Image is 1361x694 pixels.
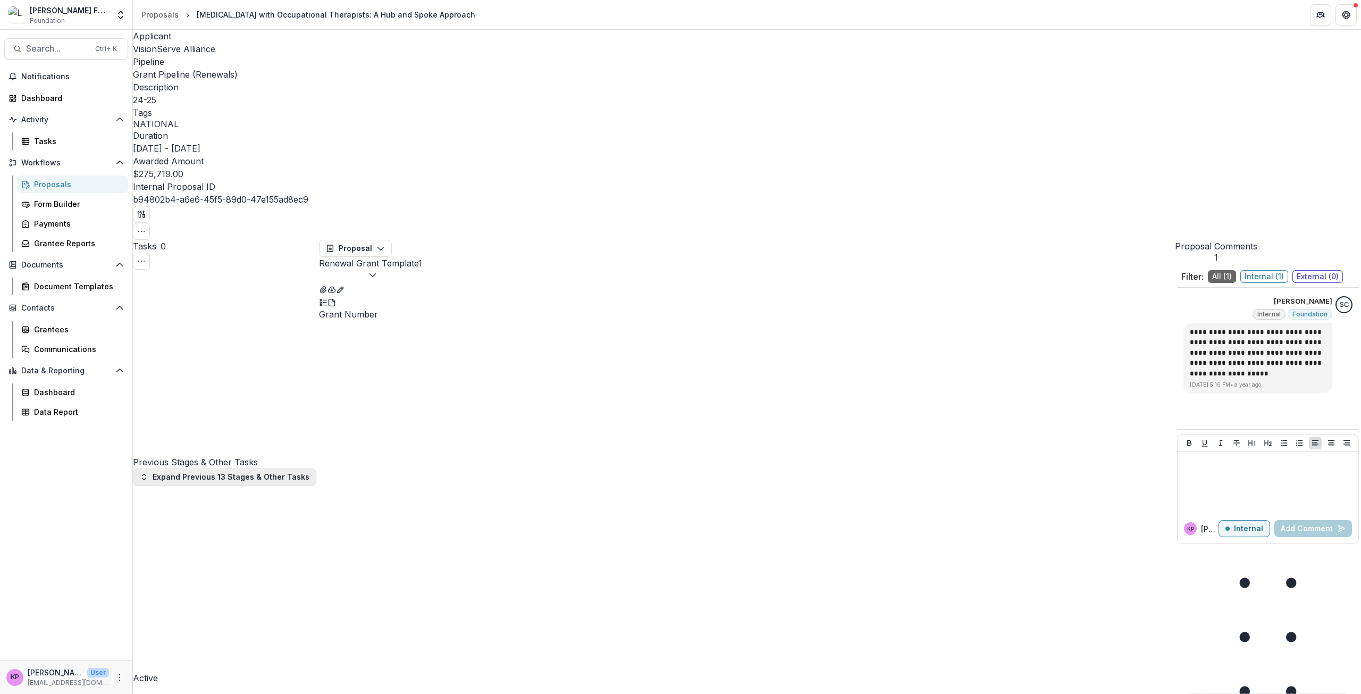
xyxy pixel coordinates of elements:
[1201,523,1219,534] p: [PERSON_NAME] P
[21,72,124,81] span: Notifications
[1208,270,1236,283] span: All ( 1 )
[17,132,128,150] a: Tasks
[1234,524,1263,533] p: Internal
[319,308,1175,321] p: Grant Number
[133,672,319,684] h4: Active
[1293,437,1306,449] button: Ordered List
[133,106,1361,119] p: Tags
[1183,437,1196,449] button: Bold
[34,179,120,190] div: Proposals
[1214,437,1227,449] button: Italicize
[17,321,128,338] a: Grantees
[133,253,150,270] button: Toggle View Cancelled Tasks
[133,240,156,253] h3: Tasks
[17,403,128,421] a: Data Report
[1246,437,1258,449] button: Heading 1
[34,198,120,210] div: Form Builder
[133,193,308,206] p: b94802b4-a6e6-45f5-89d0-47e155ad8ec9
[319,258,418,269] span: Renewal Grant Template
[30,5,109,16] div: [PERSON_NAME] Fund for the Blind
[1175,253,1257,263] span: 1
[141,9,179,20] div: Proposals
[34,281,120,292] div: Document Templates
[1340,302,1349,308] div: Sandra Ching
[1257,311,1281,318] span: Internal
[34,324,120,335] div: Grantees
[1278,437,1290,449] button: Bullet List
[34,238,120,249] div: Grantee Reports
[34,387,120,398] div: Dashboard
[319,257,422,282] button: Renewal Grant Template1
[319,295,327,308] button: Plaintext view
[17,175,128,193] a: Proposals
[34,344,120,355] div: Communications
[11,674,19,681] div: Khanh Phan
[1310,4,1331,26] button: Partners
[133,94,156,106] p: 24-25
[137,7,480,22] nav: breadcrumb
[17,195,128,213] a: Form Builder
[1274,520,1352,537] button: Add Comment
[1292,270,1343,283] span: External ( 0 )
[21,115,111,124] span: Activity
[21,304,111,313] span: Contacts
[1325,437,1338,449] button: Align Center
[133,168,183,180] p: $275,719.00
[21,366,111,375] span: Data & Reporting
[4,362,128,379] button: Open Data & Reporting
[17,278,128,295] a: Document Templates
[4,68,128,85] button: Notifications
[133,142,200,155] p: [DATE] - [DATE]
[137,7,183,22] a: Proposals
[133,68,238,81] p: Grant Pipeline (Renewals)
[1181,270,1204,283] p: Filter:
[336,282,345,295] button: Edit as form
[319,282,327,295] button: View Attached Files
[17,235,128,252] a: Grantee Reports
[17,383,128,401] a: Dashboard
[197,9,475,20] div: [MEDICAL_DATA] with Occupational Therapists: A Hub and Spoke Approach
[1175,240,1257,263] button: Proposal Comments
[1335,4,1357,26] button: Get Help
[34,218,120,229] div: Payments
[1292,311,1328,318] span: Foundation
[4,256,128,273] button: Open Documents
[1219,520,1270,537] button: Internal
[28,678,109,688] p: [EMAIL_ADDRESS][DOMAIN_NAME]
[1240,270,1288,283] span: Internal ( 1 )
[418,258,422,269] span: 1
[26,44,89,54] span: Search...
[21,93,120,104] div: Dashboard
[161,241,166,252] span: 0
[113,4,128,26] button: Open entity switcher
[17,340,128,358] a: Communications
[133,129,1361,142] p: Duration
[133,469,316,486] button: Expand Previous 13 Stages & Other Tasks
[133,119,179,129] span: NATIONAL
[4,299,128,316] button: Open Contacts
[4,38,128,60] button: Search...
[4,111,128,128] button: Open Activity
[133,44,215,54] a: VisionServe Alliance
[1309,437,1322,449] button: Align Left
[1274,296,1332,307] p: [PERSON_NAME]
[28,667,83,678] p: [PERSON_NAME]
[133,30,1361,43] p: Applicant
[133,180,1361,193] p: Internal Proposal ID
[339,244,372,253] span: Proposal
[133,155,1361,168] p: Awarded Amount
[21,261,111,270] span: Documents
[1340,437,1353,449] button: Align Right
[1187,526,1194,532] div: Khanh Phan
[34,136,120,147] div: Tasks
[4,89,128,107] a: Dashboard
[327,295,336,308] button: PDF view
[1262,437,1274,449] button: Heading 2
[1198,437,1211,449] button: Underline
[4,154,128,171] button: Open Workflows
[113,671,126,684] button: More
[34,406,120,417] div: Data Report
[133,81,1361,94] p: Description
[133,456,319,469] h4: Previous Stages & Other Tasks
